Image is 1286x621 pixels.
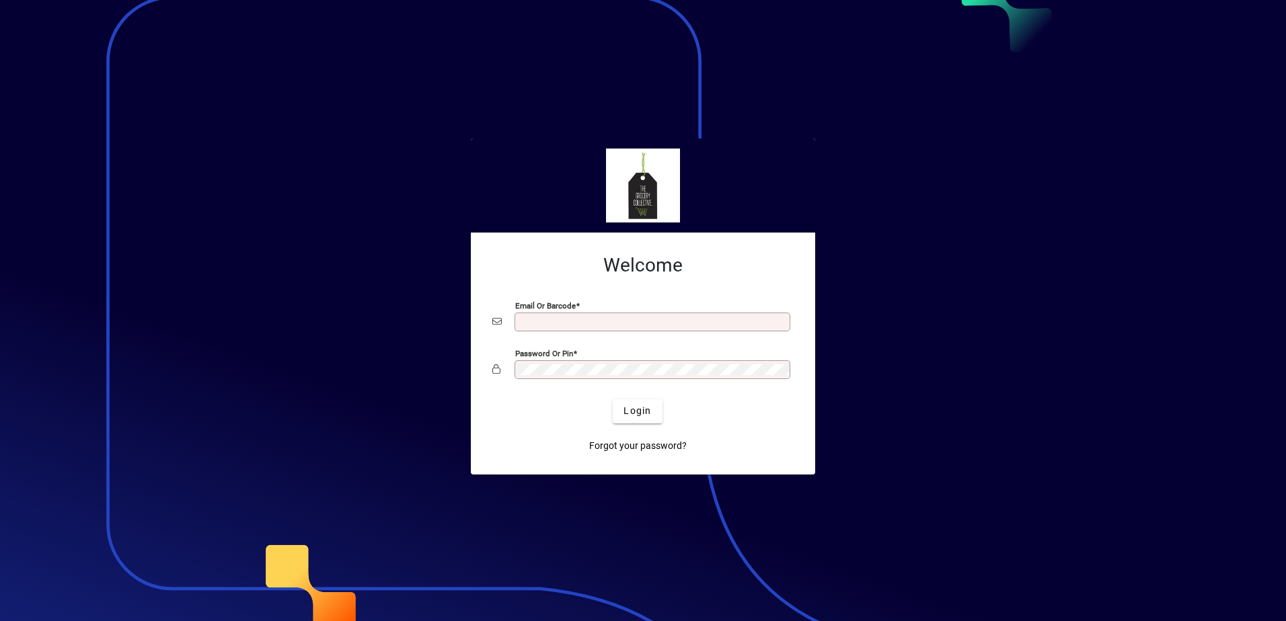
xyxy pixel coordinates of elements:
mat-label: Email or Barcode [515,300,576,310]
mat-label: Password or Pin [515,348,573,358]
span: Login [623,404,651,418]
span: Forgot your password? [589,439,687,453]
a: Forgot your password? [584,434,692,458]
h2: Welcome [492,254,794,277]
button: Login [613,399,662,423]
